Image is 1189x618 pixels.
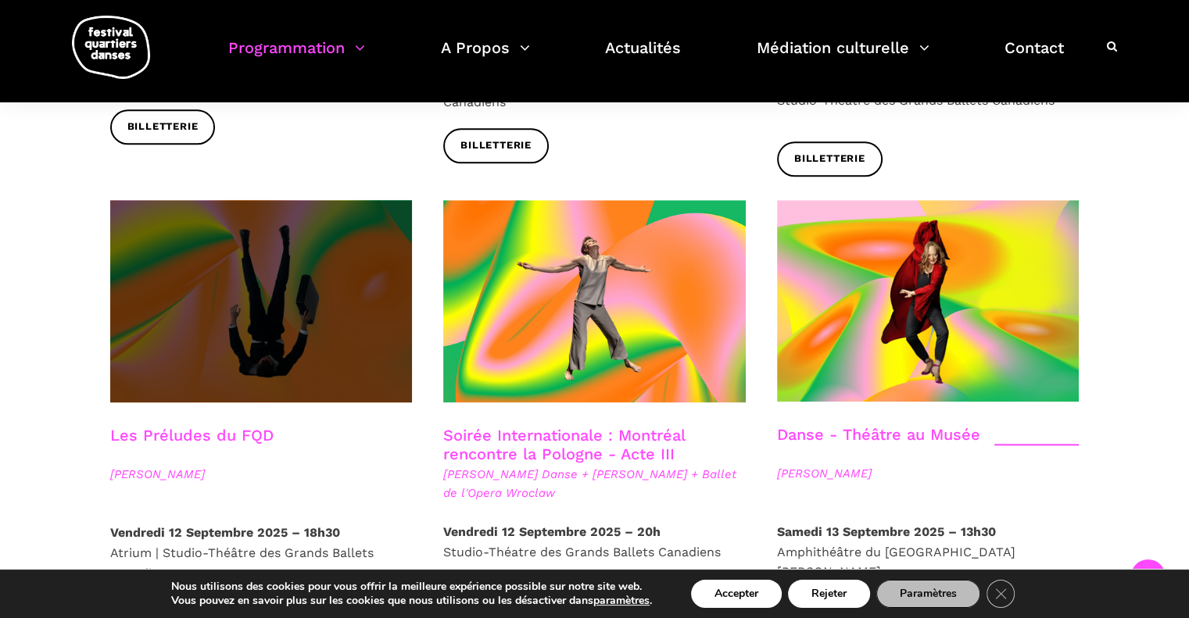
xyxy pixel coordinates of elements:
img: logo-fqd-med [72,16,150,79]
a: Médiation culturelle [757,34,929,80]
a: Les Préludes du FQD [110,426,274,445]
a: Actualités [605,34,681,80]
button: Paramètres [876,580,980,608]
a: Billetterie [110,109,216,145]
strong: Samedi 13 Septembre 2025 – 13h30 [777,524,996,539]
button: Rejeter [788,580,870,608]
p: Amphithéâtre du [GEOGRAPHIC_DATA][PERSON_NAME] [777,522,1080,582]
p: Atrium | Studio-Théâtre des Grands Ballets Canadiens [110,523,413,583]
a: Programmation [228,34,365,80]
span: [PERSON_NAME] [110,465,413,484]
a: Danse - Théâtre au Musée [777,425,980,444]
strong: Vendredi 12 Septembre 2025 – 20h [443,524,661,539]
strong: Vendredi 12 Septembre 2025 – 18h30 [110,525,340,540]
a: Soirée Internationale : Montréal rencontre la Pologne - Acte III [443,426,685,463]
button: Accepter [691,580,782,608]
a: Billetterie [443,128,549,163]
span: [PERSON_NAME] [777,464,1080,483]
span: [PERSON_NAME] Danse + [PERSON_NAME] + Ballet de l'Opera Wroclaw [443,465,746,502]
a: A Propos [441,34,530,80]
a: Billetterie [777,141,883,177]
p: Nous utilisons des cookies pour vous offrir la meilleure expérience possible sur notre site web. [171,580,652,594]
button: paramètres [593,594,650,608]
p: Studio-Théatre des Grands Ballets Canadiens [443,522,746,562]
span: Billetterie [794,151,865,167]
p: Vous pouvez en savoir plus sur les cookies que nous utilisons ou les désactiver dans . [171,594,652,608]
button: Close GDPR Cookie Banner [987,580,1015,608]
a: Contact [1005,34,1064,80]
span: Billetterie [127,119,199,135]
span: Billetterie [460,138,532,154]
